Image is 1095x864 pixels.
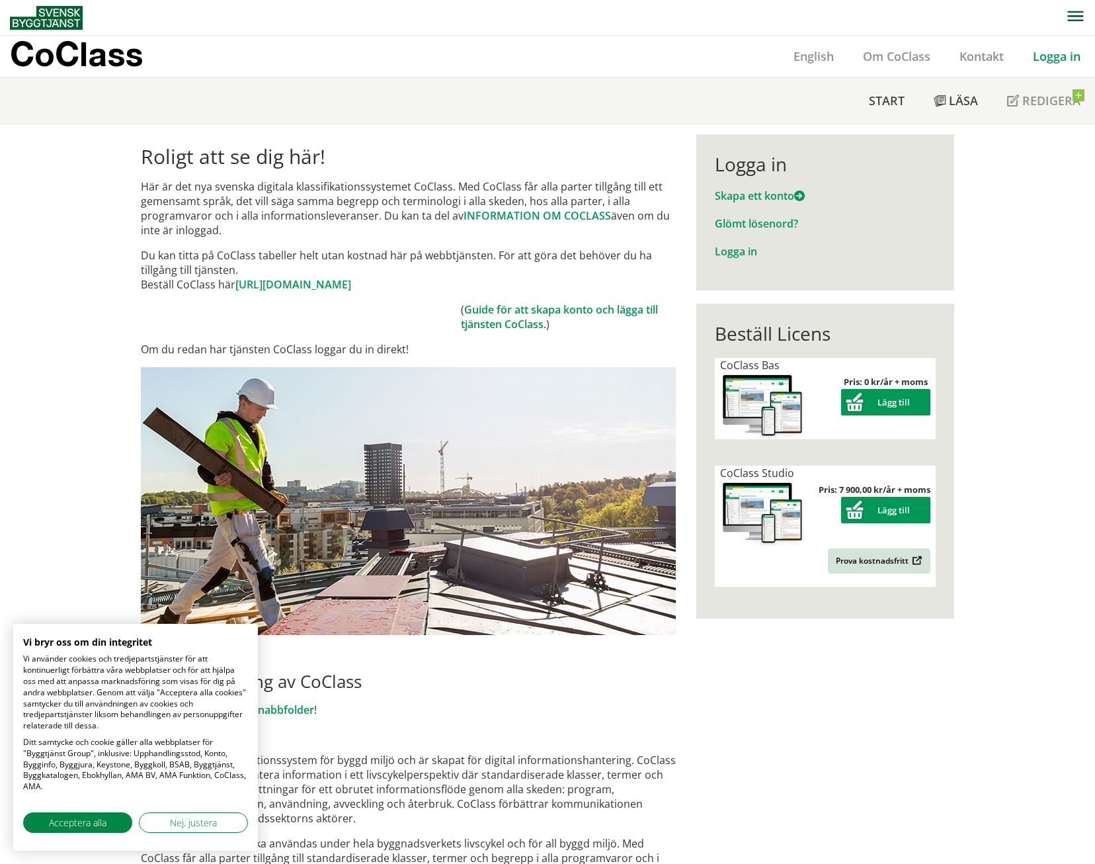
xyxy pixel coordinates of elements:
a: Lägg till [841,504,930,516]
strong: Pris: 0 kr/år + moms [844,376,928,388]
a: Guide för att skapa konto och lägga till tjänsten CoClass [461,302,658,331]
a: CoClass [10,36,171,77]
a: Logga in [715,244,757,259]
div: Beställ Licens [715,322,935,345]
p: Vi använder cookies och tredjepartstjänster för att kontinuerligt förbättra våra webbplatser och ... [23,654,248,732]
a: Läsa [919,77,993,124]
span: CoClass Bas [720,358,780,372]
a: [URL][DOMAIN_NAME] [235,277,351,292]
p: Om du redan har tjänsten CoClass loggar du in direkt! [141,342,676,357]
h1: Roligt att se dig här! [141,145,676,169]
a: CoClass snabbfolder [211,703,314,717]
span: Nej, justera [170,816,217,830]
a: Logga in [1018,48,1095,64]
img: login.jpg [141,367,676,635]
p: CoClass är ett klassifikationssystem för byggd miljö och är skapat för digital informationshanter... [141,753,676,826]
td: ( .) [461,302,676,331]
h2: Vi bryr oss om din integritet [23,636,248,648]
p: Ditt samtycke och cookie gäller alla webbplatser för "Byggtjänst Group", inklusive: Upphandlingss... [23,737,248,793]
button: Lägg till [841,389,930,415]
a: Skapa ett konto [715,189,805,203]
a: Glömt lösenord? [715,216,798,231]
img: Svensk Byggtjänst [10,6,83,30]
span: CoClass Studio [720,466,794,480]
p: CoClass [10,46,143,62]
img: coclass-license.jpg [720,480,805,547]
a: Prova kostnadsfritt [828,548,930,574]
p: Se gärna även ! [141,703,676,717]
strong: Pris: 7 900,00 kr/år + moms [819,484,930,496]
a: INFORMATION OM COCLASS [464,208,611,223]
h2: Kort beskrivning av CoClass [141,671,676,692]
img: coclass-license.jpg [720,372,805,439]
button: Justera cookie preferenser [139,812,248,833]
a: Lägg till [841,396,930,408]
a: Om CoClass [848,48,945,64]
span: Acceptera alla [49,816,106,830]
a: Kontakt [945,48,1018,64]
div: Logga in [715,153,935,175]
span: Läsa [949,93,978,108]
p: Här är det nya svenska digitala klassifikationssystemet CoClass. Med CoClass får alla parter till... [141,179,676,238]
a: English [779,48,848,64]
img: Outbound.png [910,556,922,566]
span: Start [869,93,905,108]
p: Du kan titta på CoClass tabeller helt utan kostnad här på webbtjänsten. För att göra det behöver ... [141,248,676,292]
button: Acceptera alla cookies [23,812,132,833]
button: Lägg till [841,497,930,523]
a: Start [854,77,919,124]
